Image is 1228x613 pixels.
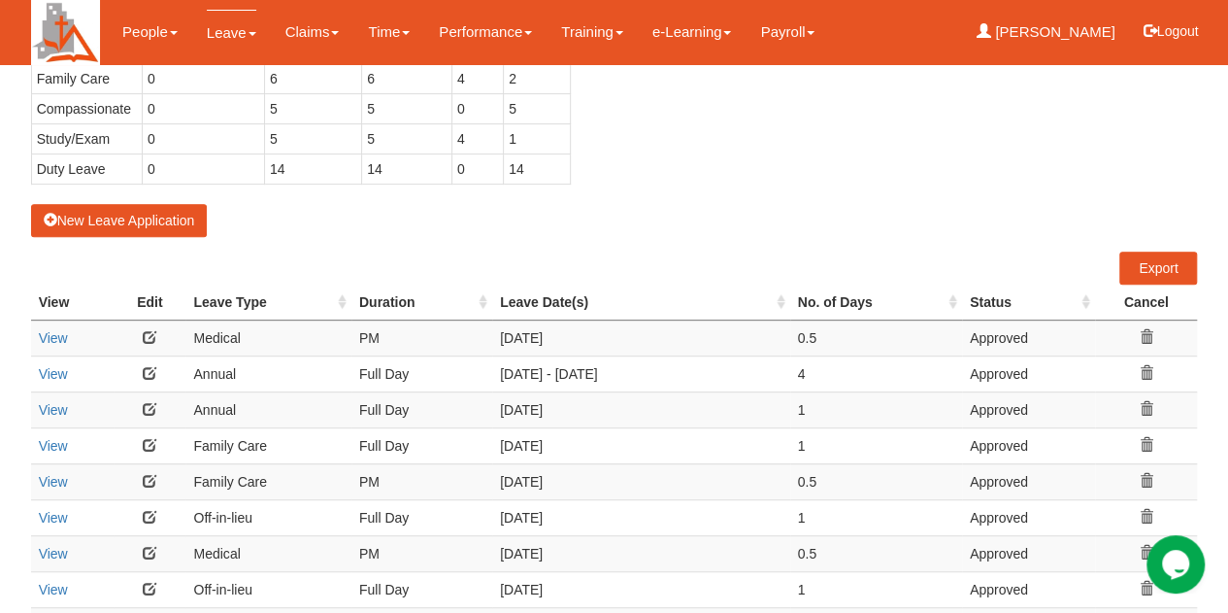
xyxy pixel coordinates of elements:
th: Leave Date(s) : activate to sort column ascending [492,285,790,321]
td: 4 [790,356,962,392]
td: 14 [264,153,361,184]
a: Payroll [760,10,814,54]
td: Approved [962,571,1095,607]
td: Full Day [351,499,492,535]
td: Annual [185,356,350,392]
td: 0.5 [790,320,962,356]
td: 1 [790,499,962,535]
td: 0 [143,153,265,184]
iframe: chat widget [1146,535,1209,594]
td: [DATE] [492,427,790,463]
td: 0 [143,93,265,123]
td: 0 [451,93,503,123]
td: 0.5 [790,535,962,571]
td: 1 [790,392,962,427]
th: Leave Type : activate to sort column ascending [185,285,350,321]
td: [DATE] [492,499,790,535]
button: New Leave Application [31,204,208,237]
a: People [122,10,178,54]
a: View [39,330,68,346]
td: 1 [504,123,570,153]
a: [PERSON_NAME] [977,10,1115,54]
td: Approved [962,320,1095,356]
td: Family Care [185,427,350,463]
td: PM [351,463,492,499]
td: Approved [962,499,1095,535]
td: Full Day [351,356,492,392]
a: View [39,366,68,382]
a: View [39,582,68,597]
td: Annual [185,392,350,427]
td: PM [351,320,492,356]
td: 5 [264,93,361,123]
td: Off-in-lieu [185,499,350,535]
td: 5 [362,93,452,123]
a: View [39,546,68,562]
td: Approved [962,356,1095,392]
a: Time [368,10,410,54]
td: 14 [504,153,570,184]
td: 5 [362,123,452,153]
a: Training [561,10,623,54]
a: View [39,402,68,418]
td: [DATE] [492,571,790,607]
td: 2 [504,63,570,93]
td: 1 [790,427,962,463]
td: 5 [264,123,361,153]
td: Medical [185,535,350,571]
td: Approved [962,427,1095,463]
td: Study/Exam [31,123,142,153]
button: Logout [1130,8,1212,54]
td: Family Care [31,63,142,93]
td: Medical [185,320,350,356]
a: View [39,474,68,490]
td: Compassionate [31,93,142,123]
a: Leave [207,10,256,55]
td: 1 [790,571,962,607]
td: [DATE] [492,320,790,356]
td: Off-in-lieu [185,571,350,607]
th: View [31,285,115,321]
td: Approved [962,392,1095,427]
td: 6 [264,63,361,93]
td: Approved [962,535,1095,571]
td: Full Day [351,392,492,427]
td: [DATE] [492,535,790,571]
td: 14 [362,153,452,184]
th: No. of Days : activate to sort column ascending [790,285,962,321]
td: 0.5 [790,463,962,499]
td: [DATE] [492,463,790,499]
th: Cancel [1095,285,1197,321]
td: 4 [451,63,503,93]
td: [DATE] [492,392,790,427]
td: PM [351,535,492,571]
th: Edit [114,285,185,321]
td: 0 [451,153,503,184]
a: Claims [285,10,340,54]
th: Status : activate to sort column ascending [962,285,1095,321]
a: View [39,438,68,454]
a: Performance [439,10,532,54]
td: Full Day [351,571,492,607]
td: 5 [504,93,570,123]
td: 0 [143,123,265,153]
td: 4 [451,123,503,153]
a: View [39,510,68,526]
td: Family Care [185,463,350,499]
th: Duration : activate to sort column ascending [351,285,492,321]
a: Export [1119,252,1197,285]
td: 6 [362,63,452,93]
td: 0 [143,63,265,93]
td: Approved [962,463,1095,499]
td: Full Day [351,427,492,463]
a: e-Learning [652,10,732,54]
td: Duty Leave [31,153,142,184]
td: [DATE] - [DATE] [492,356,790,392]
